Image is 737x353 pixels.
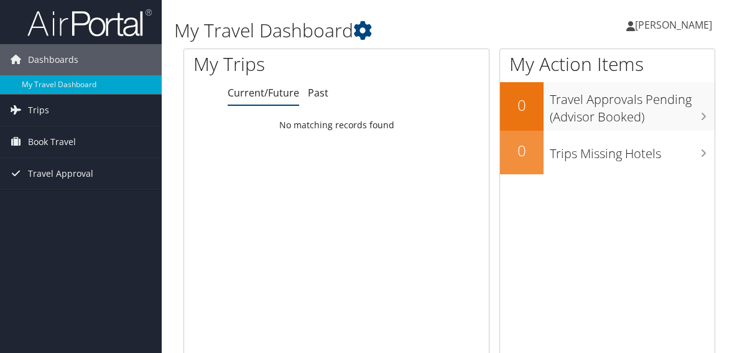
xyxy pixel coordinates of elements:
[500,95,544,116] h2: 0
[174,17,541,44] h1: My Travel Dashboard
[28,126,76,158] span: Book Travel
[500,51,715,77] h1: My Action Items
[228,86,299,100] a: Current/Future
[27,8,152,37] img: airportal-logo.png
[550,85,715,126] h3: Travel Approvals Pending (Advisor Booked)
[550,139,715,162] h3: Trips Missing Hotels
[626,6,725,44] a: [PERSON_NAME]
[500,140,544,161] h2: 0
[193,51,353,77] h1: My Trips
[28,44,78,75] span: Dashboards
[635,18,712,32] span: [PERSON_NAME]
[308,86,328,100] a: Past
[28,95,49,126] span: Trips
[500,131,715,174] a: 0Trips Missing Hotels
[184,114,489,136] td: No matching records found
[28,158,93,189] span: Travel Approval
[500,82,715,130] a: 0Travel Approvals Pending (Advisor Booked)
